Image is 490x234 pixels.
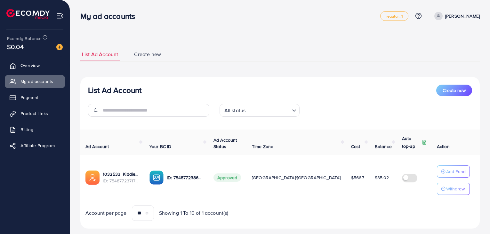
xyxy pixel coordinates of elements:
[5,75,65,88] a: My ad accounts
[149,143,172,150] span: Your BC ID
[7,42,24,51] span: $0.04
[445,12,480,20] p: [PERSON_NAME]
[20,62,40,69] span: Overview
[386,14,403,18] span: regular_1
[6,9,50,19] img: logo
[159,209,229,217] span: Showing 1 To 10 of 1 account(s)
[5,139,65,152] a: Affiliate Program
[213,173,241,182] span: Approved
[432,12,480,20] a: [PERSON_NAME]
[402,135,421,150] p: Auto top-up
[436,85,472,96] button: Create new
[223,106,247,115] span: All status
[351,174,365,181] span: $566.7
[446,185,465,193] p: Withdraw
[103,171,139,177] a: 1032533_Kiddie Land_1757585604540
[56,12,64,20] img: menu
[103,178,139,184] span: ID: 7548772371726041089
[103,171,139,184] div: <span class='underline'>1032533_Kiddie Land_1757585604540</span></br>7548772371726041089
[437,143,450,150] span: Action
[443,87,466,94] span: Create new
[85,209,127,217] span: Account per page
[20,94,38,101] span: Payment
[252,143,273,150] span: Time Zone
[380,11,408,21] a: regular_1
[82,51,118,58] span: List Ad Account
[134,51,161,58] span: Create new
[437,165,470,178] button: Add Fund
[5,123,65,136] a: Billing
[80,12,140,21] h3: My ad accounts
[375,143,392,150] span: Balance
[252,174,341,181] span: [GEOGRAPHIC_DATA]/[GEOGRAPHIC_DATA]
[167,174,203,181] p: ID: 7548772386359853072
[220,104,300,117] div: Search for option
[85,143,109,150] span: Ad Account
[88,86,141,95] h3: List Ad Account
[20,78,53,85] span: My ad accounts
[20,126,33,133] span: Billing
[56,44,63,50] img: image
[213,137,237,150] span: Ad Account Status
[7,35,42,42] span: Ecomdy Balance
[5,59,65,72] a: Overview
[351,143,360,150] span: Cost
[5,91,65,104] a: Payment
[20,142,55,149] span: Affiliate Program
[20,110,48,117] span: Product Links
[5,107,65,120] a: Product Links
[446,168,466,175] p: Add Fund
[149,171,164,185] img: ic-ba-acc.ded83a64.svg
[375,174,389,181] span: $35.02
[85,171,100,185] img: ic-ads-acc.e4c84228.svg
[247,104,289,115] input: Search for option
[437,183,470,195] button: Withdraw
